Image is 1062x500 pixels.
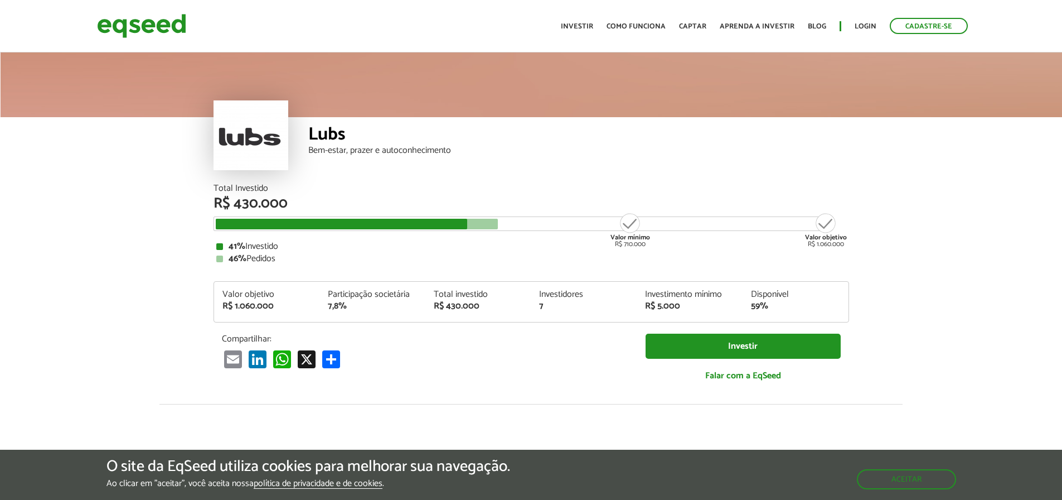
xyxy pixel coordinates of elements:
[271,350,293,368] a: WhatsApp
[434,290,523,299] div: Total investido
[539,290,628,299] div: Investidores
[751,302,840,311] div: 59%
[97,11,186,41] img: EqSeed
[222,334,629,344] p: Compartilhar:
[222,302,312,311] div: R$ 1.060.000
[610,232,650,243] strong: Valor mínimo
[214,196,849,211] div: R$ 430.000
[295,350,318,368] a: X
[607,23,666,30] a: Como funciona
[254,479,382,489] a: política de privacidade e de cookies
[646,334,841,359] a: Investir
[229,251,246,266] strong: 46%
[609,212,651,248] div: R$ 710.000
[561,23,593,30] a: Investir
[720,23,794,30] a: Aprenda a investir
[646,364,841,387] a: Falar com a EqSeed
[106,478,510,489] p: Ao clicar em "aceitar", você aceita nossa .
[751,290,840,299] div: Disponível
[222,350,244,368] a: Email
[805,232,847,243] strong: Valor objetivo
[246,350,269,368] a: LinkedIn
[328,302,417,311] div: 7,8%
[320,350,342,368] a: Partilhar
[308,126,849,146] div: Lubs
[805,212,847,248] div: R$ 1.060.000
[645,302,734,311] div: R$ 5.000
[222,290,312,299] div: Valor objetivo
[328,290,417,299] div: Participação societária
[434,302,523,311] div: R$ 430.000
[308,146,849,155] div: Bem-estar, prazer e autoconhecimento
[890,18,968,34] a: Cadastre-se
[857,469,956,489] button: Aceitar
[216,254,846,263] div: Pedidos
[645,290,734,299] div: Investimento mínimo
[229,239,245,254] strong: 41%
[679,23,706,30] a: Captar
[539,302,628,311] div: 7
[106,458,510,475] h5: O site da EqSeed utiliza cookies para melhorar sua navegação.
[855,23,876,30] a: Login
[214,184,849,193] div: Total Investido
[216,242,846,251] div: Investido
[808,23,826,30] a: Blog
